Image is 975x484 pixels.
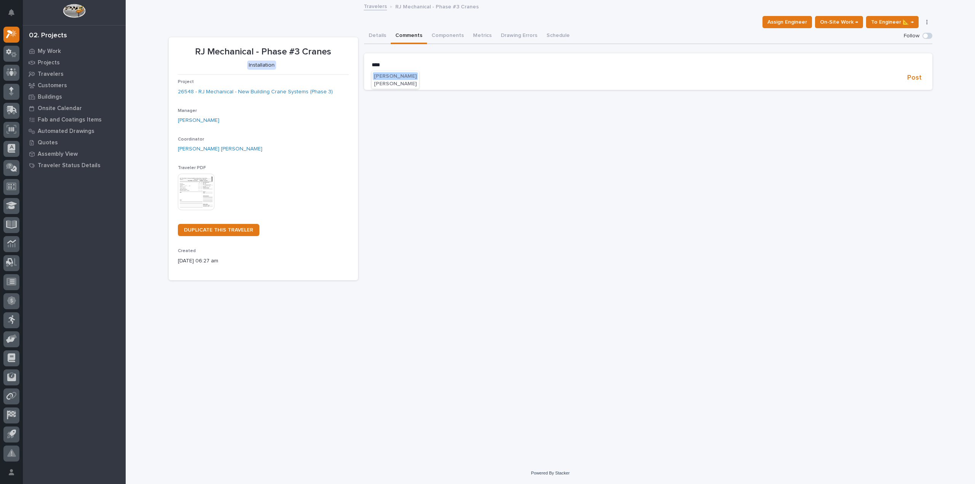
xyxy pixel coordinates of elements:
[38,48,61,55] p: My Work
[3,5,19,21] button: Notifications
[178,137,204,142] span: Coordinator
[178,80,194,84] span: Project
[373,80,418,88] button: [PERSON_NAME]
[23,80,126,91] a: Customers
[904,33,919,39] p: Follow
[820,18,858,27] span: On-Site Work →
[23,125,126,137] a: Automated Drawings
[23,91,126,102] a: Buildings
[23,102,126,114] a: Onsite Calendar
[63,4,85,18] img: Workspace Logo
[395,2,479,10] p: RJ Mechanical - Phase #3 Cranes
[38,162,101,169] p: Traveler Status Details
[38,82,67,89] p: Customers
[364,28,391,44] button: Details
[29,32,67,40] div: 02. Projects
[427,28,468,44] button: Components
[23,148,126,160] a: Assembly View
[38,105,82,112] p: Onsite Calendar
[178,145,262,153] a: [PERSON_NAME] [PERSON_NAME]
[38,59,60,66] p: Projects
[38,139,58,146] p: Quotes
[907,73,922,82] span: Post
[178,166,206,170] span: Traveler PDF
[10,9,19,21] div: Notifications
[23,137,126,148] a: Quotes
[38,117,102,123] p: Fab and Coatings Items
[531,471,569,475] a: Powered By Stacker
[178,109,197,113] span: Manager
[542,28,574,44] button: Schedule
[762,16,812,28] button: Assign Engineer
[23,68,126,80] a: Travelers
[247,61,276,70] div: Installation
[373,72,418,80] button: [PERSON_NAME]
[23,57,126,68] a: Projects
[391,28,427,44] button: Comments
[178,224,259,236] a: DUPLICATE THIS TRAVELER
[904,73,925,82] button: Post
[871,18,914,27] span: To Engineer 📐 →
[23,45,126,57] a: My Work
[178,249,196,253] span: Created
[23,160,126,171] a: Traveler Status Details
[38,94,62,101] p: Buildings
[767,18,807,27] span: Assign Engineer
[184,227,253,233] span: DUPLICATE THIS TRAVELER
[23,114,126,125] a: Fab and Coatings Items
[468,28,496,44] button: Metrics
[38,128,94,135] p: Automated Drawings
[374,81,417,86] span: [PERSON_NAME]
[815,16,863,28] button: On-Site Work →
[178,117,219,125] a: [PERSON_NAME]
[496,28,542,44] button: Drawing Errors
[866,16,919,28] button: To Engineer 📐 →
[178,257,349,265] p: [DATE] 06:27 am
[178,88,333,96] a: 26548 - RJ Mechanical - New Building Crane Systems (Phase 3)
[178,46,349,58] p: RJ Mechanical - Phase #3 Cranes
[364,2,387,10] a: Travelers
[38,71,64,78] p: Travelers
[374,73,417,79] span: [PERSON_NAME]
[38,151,78,158] p: Assembly View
